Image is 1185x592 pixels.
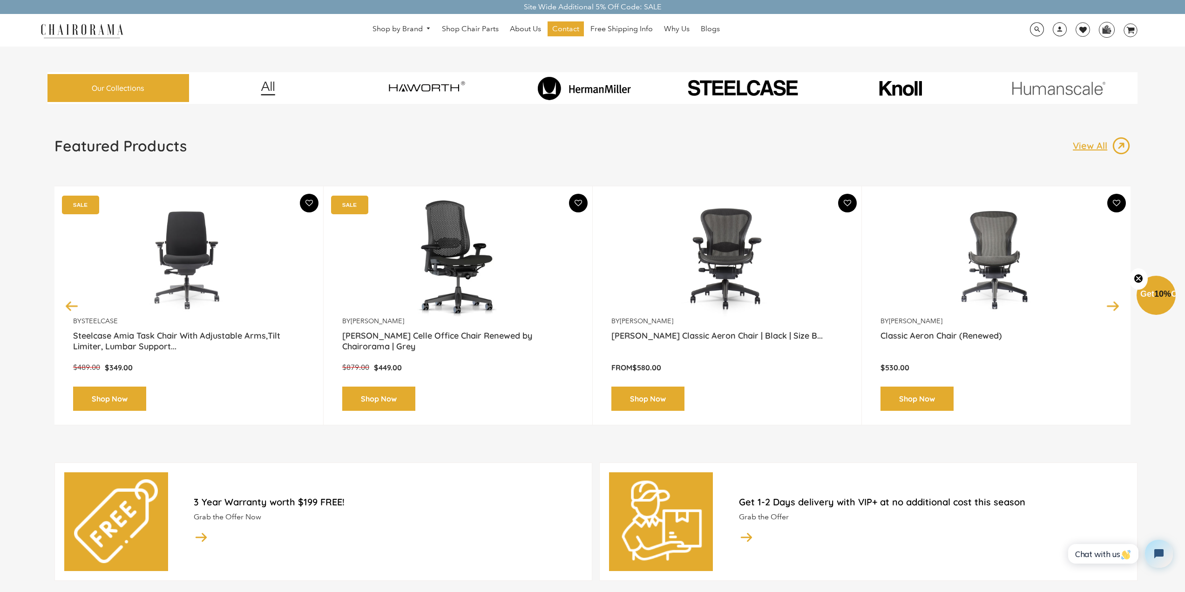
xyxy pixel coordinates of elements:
[1140,289,1183,299] span: Get Off
[442,24,499,34] span: Shop Chair Parts
[54,136,187,163] a: Featured Products
[1112,136,1131,155] img: image_13.png
[611,200,843,317] a: Herman Miller Classic Aeron Chair | Black | Size B (Renewed) - chairorama Herman Miller Classic A...
[620,317,673,325] a: [PERSON_NAME]
[342,387,415,411] a: Shop Now
[611,200,843,317] img: Herman Miller Classic Aeron Chair | Black | Size B (Renewed) - chairorama
[611,330,843,354] a: [PERSON_NAME] Classic Aeron Chair | Black | Size B...
[342,200,574,317] a: Herman Miller Celle Office Chair Renewed by Chairorama | Grey - chairorama Herman Miller Celle Of...
[739,512,1128,522] p: Grab the Offer
[1154,289,1171,299] span: 10%
[880,363,909,372] span: $530.00
[611,387,684,411] a: Shop Now
[194,496,582,508] h2: 3 Year Warranty worth $199 FREE!
[1073,136,1131,155] a: View All
[194,512,582,522] p: Grab the Offer Now
[838,194,857,212] button: Add To Wishlist
[361,72,492,105] img: image_7_14f0750b-d084-457f-979a-a1ab9f6582c4.png
[73,200,305,317] img: Amia Chair by chairorama.com
[696,21,725,36] a: Blogs
[590,24,653,34] span: Free Shipping Info
[632,363,661,372] span: $580.00
[1137,277,1176,316] div: Get10%OffClose teaser
[880,330,1112,354] a: Classic Aeron Chair (Renewed)
[1107,194,1126,212] button: Add To Wishlist
[548,21,584,36] a: Contact
[35,22,129,39] img: chairorama
[701,24,720,34] span: Blogs
[300,194,318,212] button: Add To Wishlist
[105,363,133,372] span: $349.00
[168,21,924,39] nav: DesktopNavigation
[342,202,357,208] text: SALE
[880,200,1112,317] a: Classic Aeron Chair (Renewed) - chairorama Classic Aeron Chair (Renewed) - chairorama
[1073,140,1112,152] p: View All
[739,529,754,544] img: image_14.png
[880,387,954,411] a: Shop Now
[739,496,1128,508] h2: Get 1-2 Days delivery with VIP+ at no additional cost this season
[666,77,819,98] img: PHOTO-2024-07-09-00-53-10-removebg-preview.png
[47,74,189,102] a: Our Collections
[611,363,843,373] p: From
[73,200,305,317] a: Amia Chair by chairorama.com Renewed Amia Chair chairorama.com
[880,317,1112,326] p: by
[81,317,118,325] a: Steelcase
[569,194,588,212] button: Add To Wishlist
[73,363,100,372] span: $489.00
[1105,298,1121,314] button: Next
[374,363,402,372] span: $449.00
[1099,22,1114,36] img: WhatsApp_Image_2024-07-12_at_16.23.01.webp
[1058,532,1181,576] iframe: Tidio Chat
[54,136,187,155] h1: Featured Products
[552,24,579,34] span: Contact
[889,317,942,325] a: [PERSON_NAME]
[342,363,369,372] span: $879.00
[505,21,546,36] a: About Us
[1129,268,1148,290] button: Close teaser
[73,317,305,326] p: by
[194,529,209,544] img: image_14.png
[510,24,541,34] span: About Us
[619,479,703,563] img: delivery-man.png
[73,202,88,208] text: SALE
[64,298,80,314] button: Previous
[664,24,690,34] span: Why Us
[242,81,294,95] img: image_12.png
[74,479,158,563] img: free.png
[519,76,650,100] img: image_8_173eb7e0-7579-41b4-bc8e-4ba0b8ba93e8.png
[586,21,657,36] a: Free Shipping Info
[611,317,843,326] p: by
[880,200,1112,317] img: Classic Aeron Chair (Renewed) - chairorama
[73,330,305,354] a: Steelcase Amia Task Chair With Adjustable Arms,Tilt Limiter, Lumbar Support...
[368,22,436,36] a: Shop by Brand
[858,80,942,97] img: image_10_1.png
[342,317,574,326] p: by
[73,387,146,411] a: Shop Now
[342,200,574,317] img: Herman Miller Celle Office Chair Renewed by Chairorama | Grey - chairorama
[342,330,574,354] a: [PERSON_NAME] Celle Office Chair Renewed by Chairorama | Grey
[437,21,503,36] a: Shop Chair Parts
[659,21,694,36] a: Why Us
[351,317,404,325] a: [PERSON_NAME]
[993,81,1124,95] img: image_11.png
